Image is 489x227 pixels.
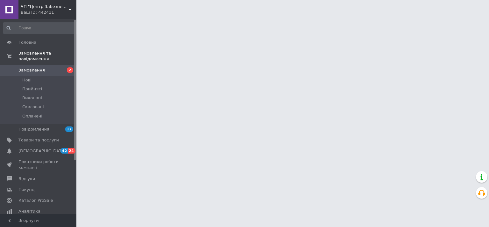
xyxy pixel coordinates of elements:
span: Замовлення та повідомлення [18,50,76,62]
span: Покупці [18,187,36,193]
span: Скасовані [22,104,44,110]
span: Повідомлення [18,126,49,132]
span: Замовлення [18,67,45,73]
span: Головна [18,40,36,45]
span: 24 [68,148,75,154]
span: 17 [65,126,73,132]
div: Ваш ID: 442411 [21,10,76,15]
span: ЧП "Центр Забезпечення Салонів" [21,4,68,10]
span: Товари та послуги [18,137,59,143]
span: Оплачені [22,113,42,119]
span: Аналітика [18,208,40,214]
input: Пошук [3,22,79,34]
span: 42 [60,148,68,154]
span: Показники роботи компанії [18,159,59,170]
span: 2 [67,67,73,73]
span: Нові [22,77,32,83]
span: Каталог ProSale [18,198,53,203]
span: Виконані [22,95,42,101]
span: Відгуки [18,176,35,182]
span: Прийняті [22,86,42,92]
span: [DEMOGRAPHIC_DATA] [18,148,66,154]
